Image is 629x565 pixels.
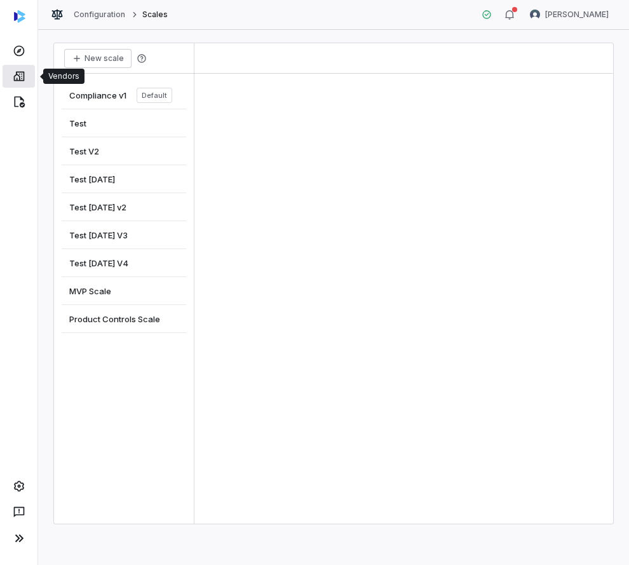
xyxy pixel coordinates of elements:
a: Test V2 [62,137,186,165]
a: Test [DATE] v2 [62,193,186,221]
a: Configuration [74,10,126,20]
button: New scale [64,49,132,68]
span: Compliance v1 [69,90,126,101]
a: Test [DATE] V4 [62,249,186,277]
span: Scales [142,10,168,20]
a: Product Controls Scale [62,305,186,333]
span: Default [137,88,172,103]
div: Vendors [48,71,79,81]
a: Test [62,109,186,137]
span: Test [DATE] V4 [69,257,128,269]
span: Test [DATE] [69,174,115,185]
button: Tomo Majima avatar[PERSON_NAME] [522,5,616,24]
span: [PERSON_NAME] [545,10,609,20]
span: Test [DATE] V3 [69,229,128,241]
a: Test [DATE] [62,165,186,193]
span: Test V2 [69,146,99,157]
span: Test [69,118,86,129]
span: Test [DATE] v2 [69,201,126,213]
span: Product Controls Scale [69,313,160,325]
a: Test [DATE] V3 [62,221,186,249]
span: MVP Scale [69,285,111,297]
img: svg%3e [14,10,25,23]
img: Tomo Majima avatar [530,10,540,20]
a: MVP Scale [62,277,186,305]
a: Compliance v1Default [62,81,186,109]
